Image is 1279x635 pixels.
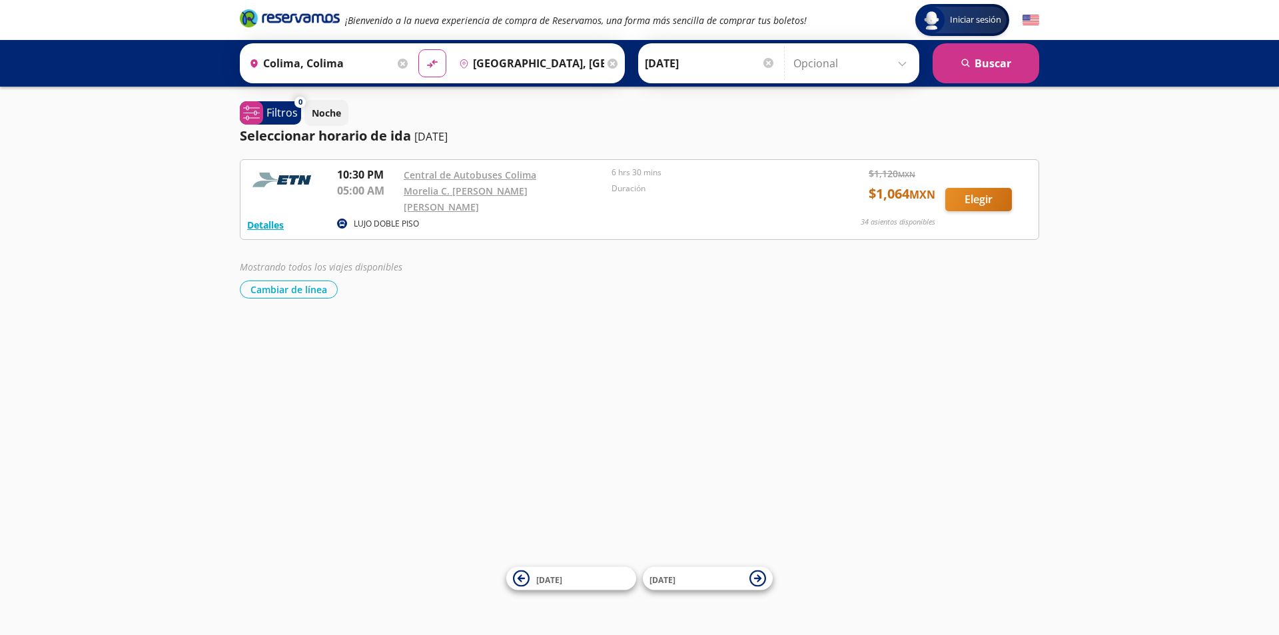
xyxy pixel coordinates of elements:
[945,13,1007,27] span: Iniciar sesión
[240,8,340,28] i: Brand Logo
[861,217,935,228] p: 34 asientos disponibles
[337,167,397,183] p: 10:30 PM
[454,47,604,80] input: Buscar Destino
[898,169,915,179] small: MXN
[536,574,562,585] span: [DATE]
[240,261,402,273] em: Mostrando todos los viajes disponibles
[869,167,915,181] span: $ 1,120
[404,185,528,213] a: Morelia C. [PERSON_NAME] [PERSON_NAME]
[298,97,302,108] span: 0
[304,100,348,126] button: Noche
[612,167,813,179] p: 6 hrs 30 mins
[869,184,935,204] span: $ 1,064
[354,218,419,230] p: LUJO DOBLE PISO
[247,167,320,193] img: RESERVAMOS
[312,106,341,120] p: Noche
[244,47,394,80] input: Buscar Origen
[345,14,807,27] em: ¡Bienvenido a la nueva experiencia de compra de Reservamos, una forma más sencilla de comprar tus...
[247,218,284,232] button: Detalles
[240,101,301,125] button: 0Filtros
[612,183,813,195] p: Duración
[945,188,1012,211] button: Elegir
[404,169,536,181] a: Central de Autobuses Colima
[909,187,935,202] small: MXN
[643,567,773,590] button: [DATE]
[240,126,411,146] p: Seleccionar horario de ida
[933,43,1039,83] button: Buscar
[240,281,338,299] button: Cambiar de línea
[506,567,636,590] button: [DATE]
[266,105,298,121] p: Filtros
[793,47,913,80] input: Opcional
[649,574,675,585] span: [DATE]
[414,129,448,145] p: [DATE]
[1023,12,1039,29] button: English
[240,8,340,32] a: Brand Logo
[645,47,775,80] input: Elegir Fecha
[337,183,397,199] p: 05:00 AM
